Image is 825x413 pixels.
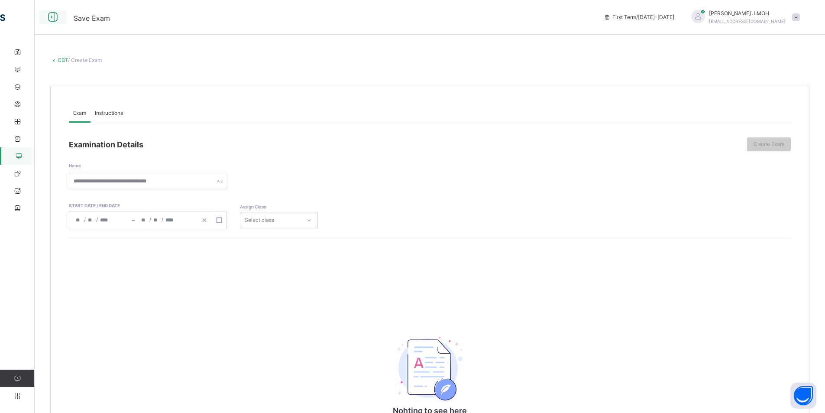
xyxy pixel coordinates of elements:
[69,202,136,209] span: Start date / End date
[709,10,786,17] span: [PERSON_NAME] JIMOH
[84,216,86,223] span: /
[149,216,151,223] span: /
[754,140,784,148] span: Create Exam
[58,57,68,63] a: CBT
[683,10,804,25] div: ABDULAKEEMJIMOH
[96,216,98,223] span: /
[69,140,143,149] span: Examination Details
[68,57,102,63] span: / Create Exam
[74,14,110,23] span: Save Exam
[240,204,266,209] span: Assign Class
[132,216,135,224] span: –
[95,109,123,117] span: Instructions
[709,19,786,24] span: [EMAIL_ADDRESS][DOMAIN_NAME]
[69,163,81,168] span: Name
[790,383,816,409] button: Open asap
[73,109,86,117] span: Exam
[604,13,674,21] span: session/term information
[398,337,463,400] img: empty_paper.ad750738770ac8374cccfa65f26fe3c4.svg
[162,216,163,223] span: /
[245,212,274,228] div: Select class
